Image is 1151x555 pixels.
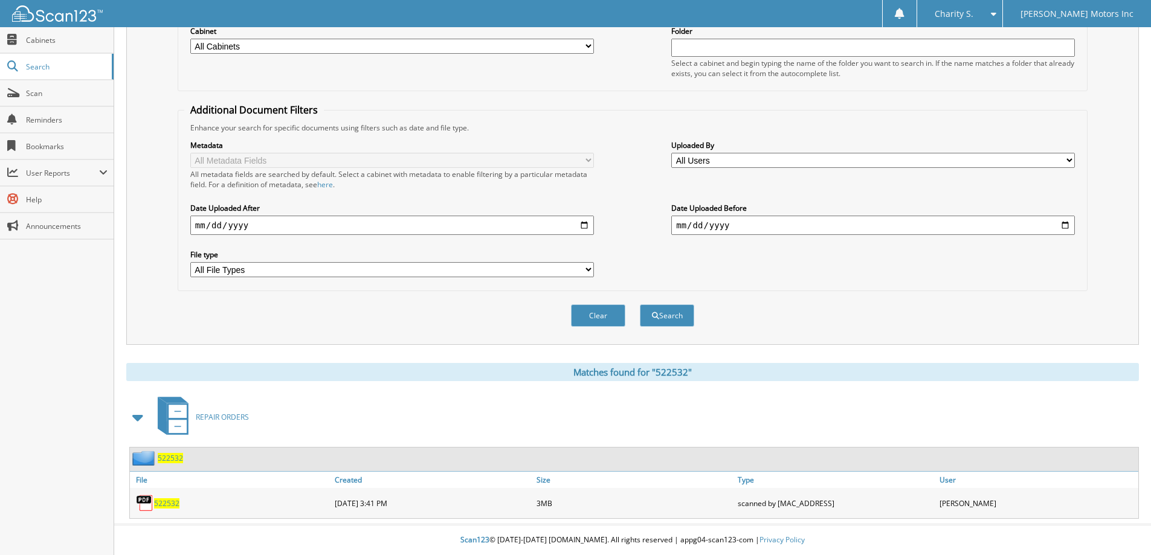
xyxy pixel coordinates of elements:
a: here [317,179,333,190]
button: Clear [571,304,625,327]
div: Select a cabinet and begin typing the name of the folder you want to search in. If the name match... [671,58,1075,79]
a: User [937,472,1138,488]
span: Announcements [26,221,108,231]
span: Scan [26,88,108,98]
a: File [130,472,332,488]
span: [PERSON_NAME] Motors Inc [1020,10,1133,18]
label: Metadata [190,140,594,150]
span: Scan123 [460,534,489,545]
img: scan123-logo-white.svg [12,5,103,22]
input: end [671,216,1075,235]
img: PDF.png [136,494,154,512]
a: Size [534,472,735,488]
iframe: Chat Widget [1091,497,1151,555]
div: scanned by [MAC_ADDRESS] [735,491,937,515]
a: Privacy Policy [759,534,805,545]
div: All metadata fields are searched by default. Select a cabinet with metadata to enable filtering b... [190,169,594,190]
input: start [190,216,594,235]
span: Help [26,194,108,205]
label: Date Uploaded After [190,203,594,213]
span: Reminders [26,115,108,125]
a: 522532 [158,453,183,463]
a: REPAIR ORDERS [150,393,249,441]
div: Enhance your search for specific documents using filters such as date and file type. [184,123,1081,133]
div: 3MB [534,491,735,515]
img: folder2.png [132,451,158,466]
a: Type [735,472,937,488]
span: Cabinets [26,35,108,45]
span: Charity S. [935,10,973,18]
label: Folder [671,26,1075,36]
span: Search [26,62,106,72]
div: Matches found for "522532" [126,363,1139,381]
a: Created [332,472,534,488]
button: Search [640,304,694,327]
div: [PERSON_NAME] [937,491,1138,515]
div: [DATE] 3:41 PM [332,491,534,515]
span: Bookmarks [26,141,108,152]
span: REPAIR ORDERS [196,412,249,422]
label: Date Uploaded Before [671,203,1075,213]
span: User Reports [26,168,99,178]
label: Uploaded By [671,140,1075,150]
a: 522532 [154,498,179,508]
label: File type [190,249,594,260]
legend: Additional Document Filters [184,103,324,117]
div: © [DATE]-[DATE] [DOMAIN_NAME]. All rights reserved | appg04-scan123-com | [114,525,1151,555]
label: Cabinet [190,26,594,36]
